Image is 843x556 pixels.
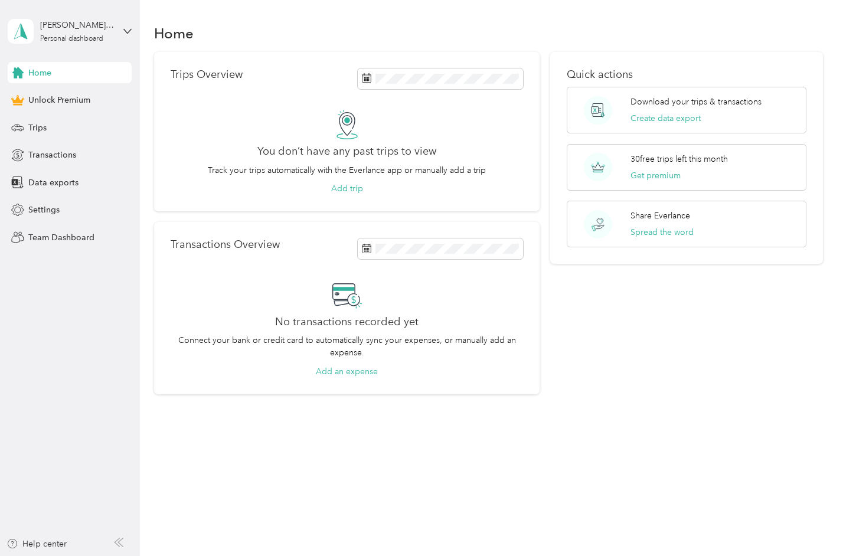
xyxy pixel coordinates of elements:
div: [PERSON_NAME][EMAIL_ADDRESS][DOMAIN_NAME] [40,19,114,31]
div: Personal dashboard [40,35,103,42]
p: Quick actions [567,68,806,81]
h2: You don’t have any past trips to view [257,145,436,158]
button: Add an expense [316,365,378,378]
p: Connect your bank or credit card to automatically sync your expenses, or manually add an expense. [171,334,523,359]
button: Help center [6,538,67,550]
span: Home [28,67,51,79]
button: Get premium [630,169,681,182]
button: Spread the word [630,226,694,238]
span: Team Dashboard [28,231,94,244]
button: Create data export [630,112,701,125]
span: Transactions [28,149,76,161]
p: Share Everlance [630,210,690,222]
span: Data exports [28,176,79,189]
h1: Home [154,27,194,40]
iframe: Everlance-gr Chat Button Frame [777,490,843,556]
span: Unlock Premium [28,94,90,106]
h2: No transactions recorded yet [275,316,419,328]
button: Add trip [331,182,363,195]
p: Trips Overview [171,68,243,81]
p: 30 free trips left this month [630,153,728,165]
span: Settings [28,204,60,216]
p: Download your trips & transactions [630,96,762,108]
p: Track your trips automatically with the Everlance app or manually add a trip [208,164,486,176]
span: Trips [28,122,47,134]
p: Transactions Overview [171,238,280,251]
